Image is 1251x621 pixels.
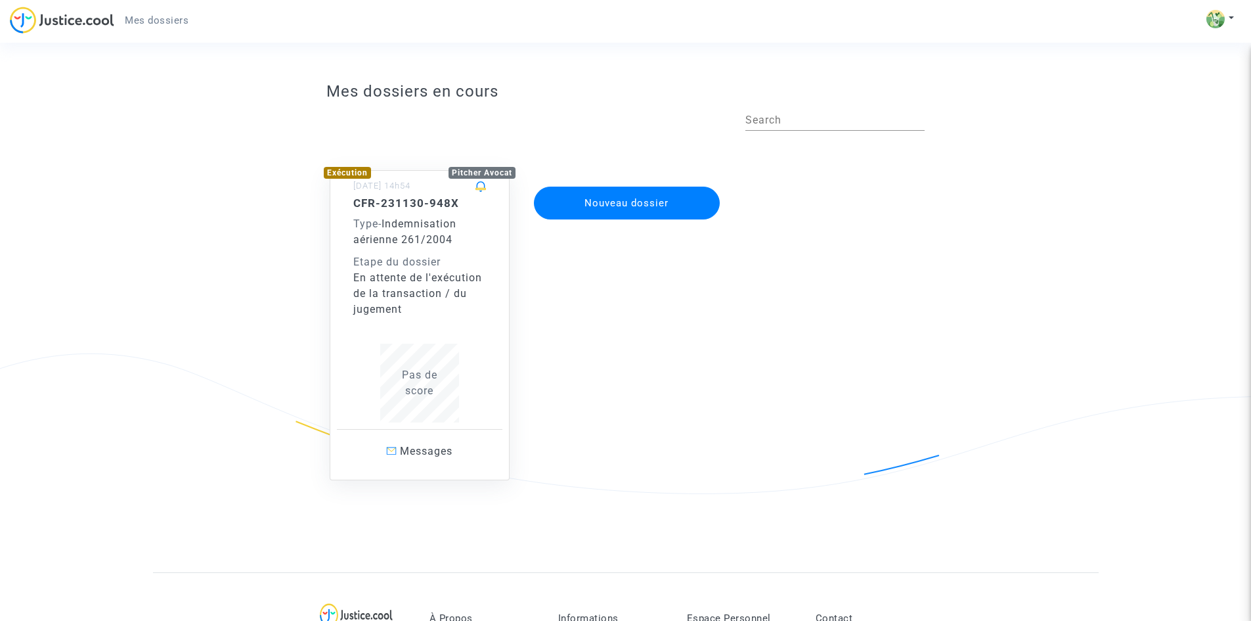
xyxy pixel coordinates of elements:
[449,167,516,179] div: Pitcher Avocat
[10,7,114,34] img: jc-logo.svg
[353,218,378,230] span: Type
[326,82,925,101] h3: Mes dossiers en cours
[353,218,456,246] span: Indemnisation aérienne 261/2004
[353,181,410,191] small: [DATE] 14h54
[1206,10,1225,28] img: ACg8ocIXotmNcYgSlIyou-LJXxtICGhCKb-yiDL8h7JM-4p-Lw=s96-c
[400,445,452,457] span: Messages
[114,11,199,30] a: Mes dossiers
[337,429,502,473] a: Messages
[317,144,523,480] a: ExécutionPitcher Avocat[DATE] 14h54CFR-231130-948XType-Indemnisation aérienne 261/2004Etape du do...
[534,187,720,219] button: Nouveau dossier
[324,167,371,179] div: Exécution
[533,178,722,191] a: Nouveau dossier
[353,196,486,210] h5: CFR-231130-948X
[353,254,486,270] div: Etape du dossier
[353,218,382,230] span: -
[125,14,188,26] span: Mes dossiers
[402,369,437,397] span: Pas de score
[353,270,486,317] div: En attente de l'exécution de la transaction / du jugement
